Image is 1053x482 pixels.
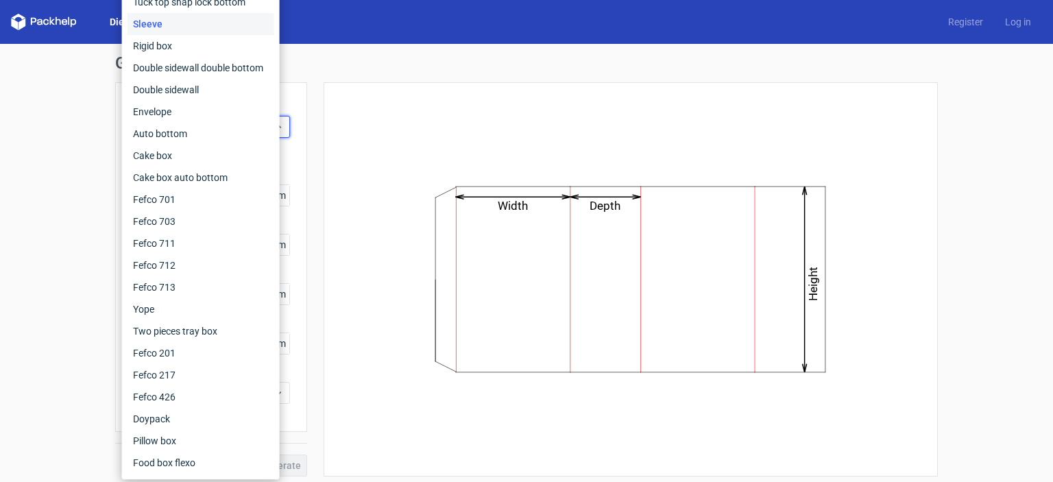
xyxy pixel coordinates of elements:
div: Food box flexo [128,452,274,474]
div: Pillow box [128,430,274,452]
div: Envelope [128,101,274,123]
div: Fefco 701 [128,189,274,210]
div: Sleeve [128,13,274,35]
div: Cake box auto bottom [128,167,274,189]
div: Fefco 426 [128,386,274,408]
div: Doypack [128,408,274,430]
text: Width [498,199,529,213]
div: Double sidewall [128,79,274,101]
div: Double sidewall double bottom [128,57,274,79]
h1: Generate new dieline [115,55,938,71]
div: Fefco 201 [128,342,274,364]
div: Auto bottom [128,123,274,145]
div: Yope [128,298,274,320]
div: Fefco 711 [128,232,274,254]
div: Fefco 713 [128,276,274,298]
div: Fefco 703 [128,210,274,232]
div: Cake box [128,145,274,167]
div: Fefco 217 [128,364,274,386]
a: Register [937,15,994,29]
div: Two pieces tray box [128,320,274,342]
a: Dielines [99,15,156,29]
text: Depth [590,199,621,213]
div: Fefco 712 [128,254,274,276]
a: Log in [994,15,1042,29]
div: Rigid box [128,35,274,57]
text: Height [807,267,821,301]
